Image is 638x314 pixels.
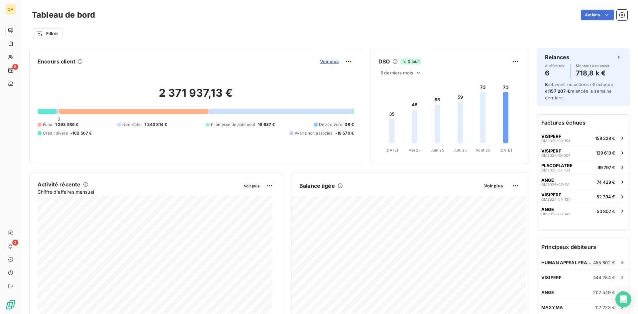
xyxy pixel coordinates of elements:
span: 0 jour [400,58,421,64]
span: VISIPERF [541,275,562,280]
span: 2 [12,240,18,246]
span: 1 293 586 € [55,122,79,128]
tspan: [DATE] [385,148,398,153]
span: 1 243 814 € [145,122,167,128]
span: Voir plus [320,59,339,64]
span: 444 254 € [593,275,615,280]
h6: Balance âgée [299,182,335,190]
button: ANGEOM2025-07-13174 429 € [537,174,630,189]
span: 6 [12,64,18,70]
span: relances ou actions effectuées et relancés la semaine dernière. [545,82,613,100]
span: 38 € [345,122,354,128]
span: OM2025-06-154 [541,139,571,143]
h6: Activité récente [38,180,80,188]
span: 50 802 € [597,209,615,214]
span: 16 637 € [258,122,275,128]
h4: 6 [545,68,565,78]
span: Promesse de paiement [211,122,255,128]
span: OM2025-07-133 [541,168,570,172]
img: Logo LeanPay [5,299,16,310]
span: -162 567 € [70,130,92,136]
span: 99 797 € [597,165,615,170]
h2: 2 371 937,13 € [38,86,354,106]
button: VISIPERFOM2025-06-154158 228 € [537,131,630,145]
h4: 718,8 k € [576,68,610,78]
tspan: Mai 25 [408,148,421,153]
span: Débit divers [319,122,342,128]
h6: Principaux débiteurs [537,239,630,255]
span: 8 [545,82,548,87]
button: Filtrer [32,28,62,39]
button: Voir plus [242,183,262,189]
span: OM2024-10-007 [541,154,570,157]
span: 112 223 € [595,305,615,310]
span: Chiffre d'affaires mensuel [38,188,239,195]
span: Voir plus [244,184,260,188]
span: HUMAN APPEAL FRANCE [541,260,593,265]
span: ANGE [541,207,554,212]
span: ANGE [541,177,554,183]
h6: Encours client [38,57,75,65]
h6: DSO [378,57,390,65]
span: VISIPERF [541,148,561,154]
span: Avoirs non associés [295,130,333,136]
span: 6 derniers mois [380,70,413,75]
span: À effectuer [545,64,565,68]
span: 158 228 € [595,136,615,141]
span: OM2024-04-131 [541,197,570,201]
tspan: Juil. 25 [454,148,467,153]
div: OM [5,4,16,15]
span: OM2025-07-131 [541,183,569,187]
span: 52 394 € [596,194,615,199]
span: Crédit divers [43,130,68,136]
span: Échu [43,122,53,128]
span: Voir plus [484,183,503,188]
button: Voir plus [482,183,505,189]
span: 202 549 € [593,290,615,295]
span: 74 429 € [597,179,615,185]
span: -19 570 € [335,130,354,136]
tspan: [DATE] [499,148,512,153]
span: Montant à relancer [576,64,610,68]
button: VISIPERFOM2024-04-13152 394 € [537,189,630,204]
div: Open Intercom Messenger [615,291,631,307]
button: Voir plus [318,58,341,64]
h3: Tableau de bord [32,9,95,21]
span: 455 802 € [593,260,615,265]
span: Non-échu [122,122,142,128]
span: OM2025-06-149 [541,212,571,216]
span: VISIPERF [541,192,561,197]
span: PLACOPLATRE [541,163,573,168]
span: VISIPERF [541,134,561,139]
h6: Factures échues [537,115,630,131]
span: MAXYMA [541,305,563,310]
span: 129 613 € [596,150,615,156]
span: 0 [57,116,60,122]
h6: Relances [545,53,569,61]
span: ANGE [541,290,554,295]
span: 157 207 € [549,88,570,94]
button: Actions [581,10,614,20]
tspan: Juin 25 [431,148,444,153]
button: VISIPERFOM2024-10-007129 613 € [537,145,630,160]
tspan: Août 25 [476,148,490,153]
button: PLACOPLATREOM2025-07-13399 797 € [537,160,630,174]
button: ANGEOM2025-06-14950 802 € [537,204,630,218]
